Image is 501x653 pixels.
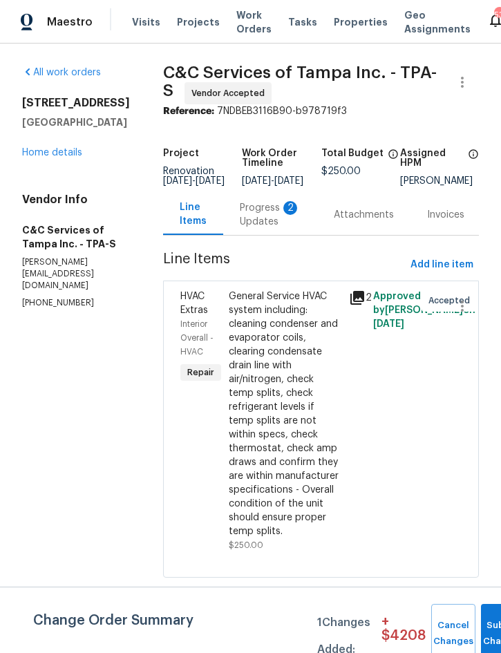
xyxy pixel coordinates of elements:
a: All work orders [22,68,101,77]
h5: [GEOGRAPHIC_DATA] [22,115,130,129]
span: Interior Overall - HVAC [180,320,214,356]
div: Attachments [334,208,394,222]
span: Maestro [47,15,93,29]
div: 2 [283,201,297,215]
button: Add line item [405,252,479,278]
span: [DATE] [373,319,404,329]
span: Vendor Accepted [191,86,270,100]
span: Accepted [428,294,475,307]
span: C&C Services of Tampa Inc. - TPA-S [163,64,437,99]
span: Renovation [163,167,225,186]
h5: Assigned HPM [400,149,464,168]
div: Progress Updates [240,201,301,229]
span: HVAC Extras [180,292,208,315]
div: Line Items [180,200,207,228]
span: [DATE] [196,176,225,186]
span: - [163,176,225,186]
span: Add line item [410,256,473,274]
span: Line Items [163,252,405,278]
span: $250.00 [321,167,361,176]
span: The hpm assigned to this work order. [468,149,479,176]
span: $250.00 [229,541,263,549]
p: [PERSON_NAME][EMAIL_ADDRESS][DOMAIN_NAME] [22,256,130,292]
p: [PHONE_NUMBER] [22,297,130,309]
span: Properties [334,15,388,29]
b: Reference: [163,106,214,116]
span: The total cost of line items that have been proposed by Opendoor. This sum includes line items th... [388,149,399,167]
a: Home details [22,148,82,158]
span: Tasks [288,17,317,27]
h5: Work Order Timeline [242,149,321,168]
div: 7NDBEB3116B90-b978719f3 [163,104,479,118]
h5: C&C Services of Tampa Inc. - TPA-S [22,223,130,251]
span: Work Orders [236,8,272,36]
span: [DATE] [274,176,303,186]
h2: [STREET_ADDRESS] [22,96,130,110]
span: Approved by [PERSON_NAME] on [373,292,475,329]
div: Invoices [427,208,464,222]
div: 2 [349,290,365,306]
span: Projects [177,15,220,29]
span: Repair [182,366,220,379]
h5: Total Budget [321,149,384,158]
div: [PERSON_NAME] [400,176,479,186]
h5: Project [163,149,199,158]
span: - [242,176,303,186]
div: General Service HVAC system including: cleaning condenser and evaporator coils, clearing condensa... [229,290,341,538]
span: [DATE] [242,176,271,186]
span: Geo Assignments [404,8,471,36]
h4: Vendor Info [22,193,130,207]
span: [DATE] [163,176,192,186]
span: Visits [132,15,160,29]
